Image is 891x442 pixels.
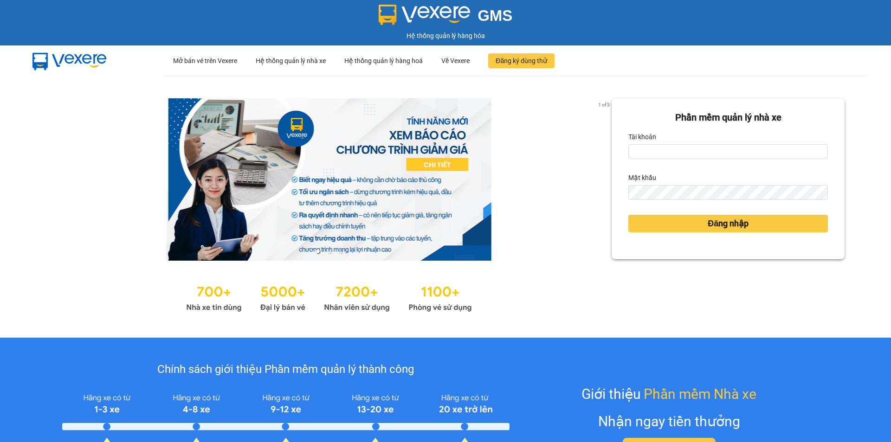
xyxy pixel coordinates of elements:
button: previous slide / item [46,98,59,261]
div: Hệ thống quản lý nhà xe [256,46,326,76]
div: Về Vexere [441,46,470,76]
li: slide item 3 [338,250,342,253]
div: Hệ thống quản lý hàng hoá [344,46,423,76]
label: Tài khoản [628,129,656,144]
img: mbUUG5Q.png [23,45,116,76]
p: 1 of 3 [595,98,612,110]
li: slide item 1 [316,250,320,253]
div: Chính sách giới thiệu Phần mềm quản lý thành công [62,361,509,378]
input: Tài khoản [628,144,828,159]
div: Mở bán vé trên Vexere [173,46,237,76]
li: slide item 2 [327,250,331,253]
label: Mật khẩu [628,170,656,185]
button: next slide / item [599,98,612,261]
input: Mật khẩu [628,185,828,200]
div: Giới thiệu [581,383,756,405]
span: Đăng ký dùng thử [496,56,547,66]
img: logo 2 [379,5,471,25]
div: Nhận ngay tiền thưởng [598,410,740,432]
span: Phần mềm Nhà xe [644,383,756,405]
img: Statistics.png [186,279,472,314]
button: Đăng nhập [628,215,828,232]
div: Phần mềm quản lý nhà xe [628,110,828,125]
span: GMS [478,7,512,24]
a: GMS [379,14,513,21]
span: Đăng nhập [708,217,749,230]
div: Hệ thống quản lý hàng hóa [2,31,889,41]
button: Đăng ký dùng thử [488,53,555,68]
